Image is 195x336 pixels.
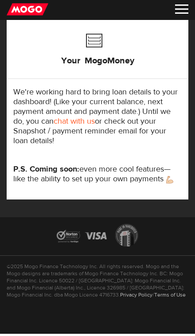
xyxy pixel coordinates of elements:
[7,5,48,18] img: mogo_logo-11ee424be714fa7cbb0f0f49df9e16ec.png
[13,166,79,176] strong: P.S. Coming soon:
[13,167,182,186] p: even more cool features—like the ability to set up your own payments
[18,130,195,336] iframe: LiveChat chat widget
[13,90,182,148] p: We're working hard to bring loan details to your dashboard! (Like your current balance, next paym...
[54,118,95,129] a: chat with us
[175,7,188,16] img: menu-8c7f6768b6b270324deb73bd2f515a8c.svg
[61,47,134,75] h3: Your MogoMoney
